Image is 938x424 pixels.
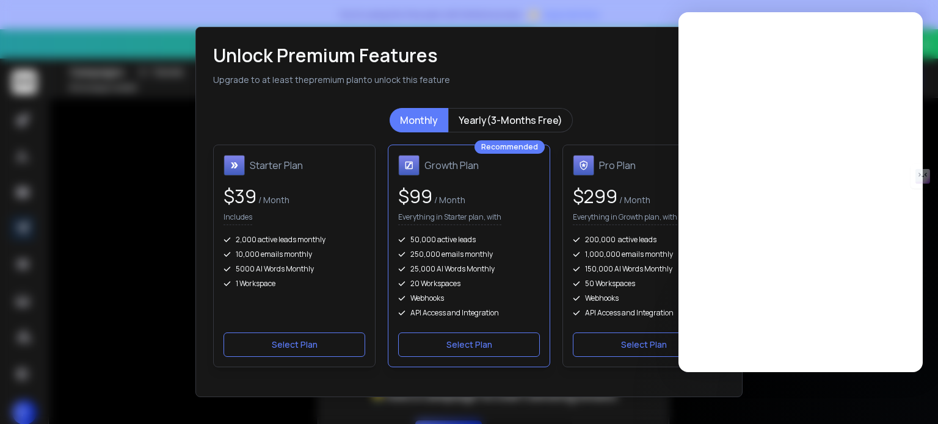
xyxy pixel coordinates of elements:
[398,250,540,259] div: 250,000 emails monthly
[573,250,714,259] div: 1,000,000 emails monthly
[224,250,365,259] div: 10,000 emails monthly
[398,279,540,289] div: 20 Workspaces
[599,158,636,173] h1: Pro Plan
[573,264,714,274] div: 150,000 AI Words Monthly
[573,212,677,225] p: Everything in Growth plan, with
[398,184,432,209] span: $ 99
[617,194,650,206] span: / Month
[224,264,365,274] div: 5000 AI Words Monthly
[573,332,714,357] button: Select Plan
[398,155,420,176] img: Growth Plan icon
[474,140,545,154] div: Recommended
[398,332,540,357] button: Select Plan
[224,332,365,357] button: Select Plan
[678,12,923,372] iframe: Intercom live chat
[424,158,479,173] h1: Growth Plan
[390,108,448,132] button: Monthly
[213,74,714,86] p: Upgrade to at least the premium plan to unlock this feature
[398,293,540,303] div: Webhooks
[398,308,540,318] div: API Access and Integration
[893,382,923,411] iframe: Intercom live chat
[573,293,714,303] div: Webhooks
[432,194,465,206] span: / Month
[213,45,714,66] h1: Unlock Premium Features
[224,184,256,209] span: $ 39
[573,155,594,176] img: Pro Plan icon
[250,158,303,173] h1: Starter Plan
[573,184,617,209] span: $ 299
[224,279,365,289] div: 1 Workspace
[256,194,289,206] span: / Month
[398,235,540,245] div: 50,000 active leads
[573,279,714,289] div: 50 Workspaces
[224,212,252,225] p: Includes
[448,108,573,132] button: Yearly(3-Months Free)
[573,308,714,318] div: API Access and Integration
[398,212,501,225] p: Everything in Starter plan, with
[224,235,365,245] div: 2,000 active leads monthly
[224,155,245,176] img: Starter Plan icon
[398,264,540,274] div: 25,000 AI Words Monthly
[573,235,714,245] div: 200,000 active leads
